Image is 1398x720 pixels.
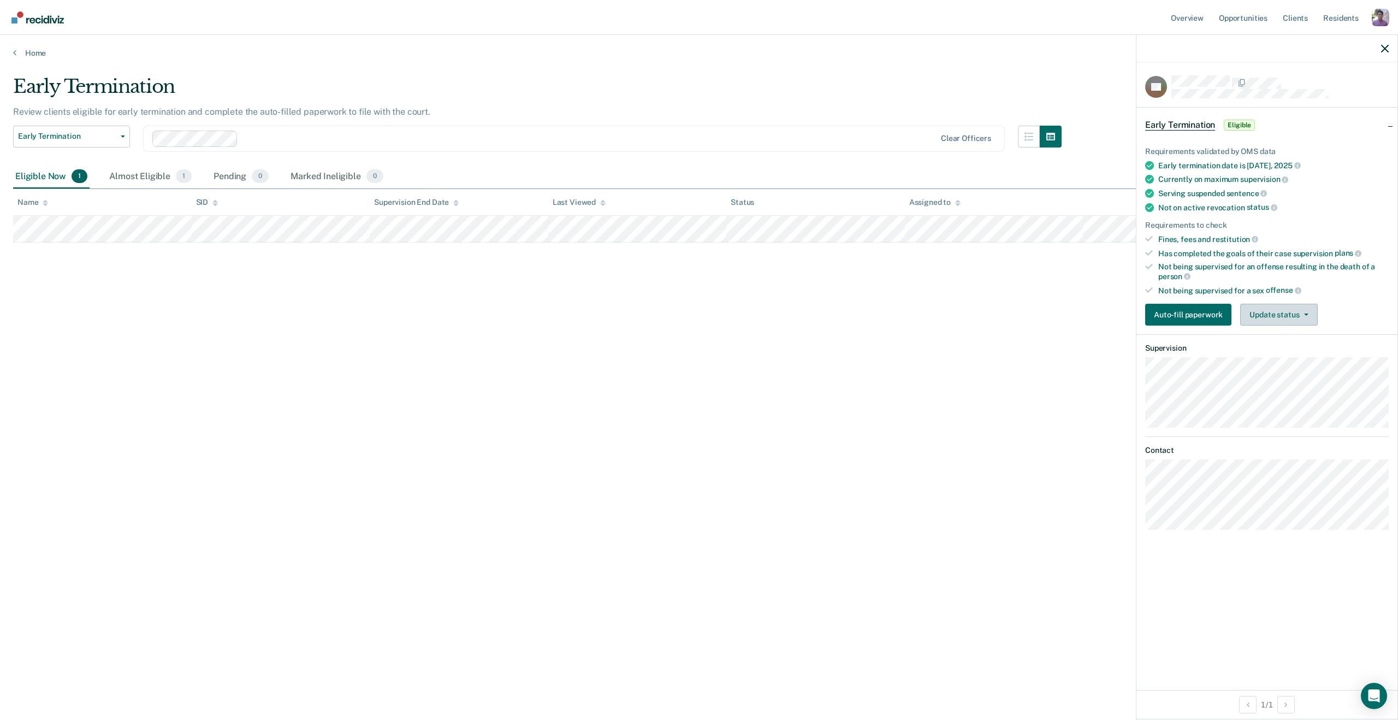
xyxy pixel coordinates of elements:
div: Early Termination [13,75,1062,107]
a: Home [13,48,1385,58]
span: restitution [1212,235,1258,244]
span: status [1247,203,1277,211]
div: Marked Ineligible [288,165,386,189]
span: 0 [366,169,383,184]
div: 1 / 1 [1136,690,1397,719]
div: Serving suspended [1158,188,1389,198]
span: Early Termination [1145,120,1215,131]
button: Previous Opportunity [1239,696,1257,713]
div: Not on active revocation [1158,203,1389,213]
dt: Supervision [1145,344,1389,353]
button: Profile dropdown button [1372,9,1389,26]
span: person [1158,272,1190,281]
span: offense [1266,286,1301,294]
div: Requirements to check [1145,221,1389,230]
button: Next Opportunity [1277,696,1295,713]
a: Navigate to form link [1145,304,1236,326]
span: Early Termination [18,132,116,141]
p: Review clients eligible for early termination and complete the auto-filled paperwork to file with... [13,107,430,117]
div: Pending [211,165,271,189]
div: Clear officers [941,134,991,143]
button: Update status [1240,304,1317,326]
div: Assigned to [909,198,961,207]
div: Name [17,198,48,207]
span: Eligible [1224,120,1255,131]
div: SID [196,198,218,207]
dt: Contact [1145,446,1389,455]
button: Auto-fill paperwork [1145,304,1231,326]
img: Recidiviz [11,11,64,23]
div: Fines, fees and [1158,234,1389,244]
div: Currently on maximum [1158,174,1389,184]
span: sentence [1227,189,1267,198]
span: 1 [176,169,192,184]
div: Has completed the goals of their case supervision [1158,249,1389,258]
div: Last Viewed [553,198,606,207]
span: plans [1335,249,1361,257]
span: 1 [72,169,87,184]
span: supervision [1240,175,1288,184]
div: Not being supervised for an offense resulting in the death of a [1158,262,1389,281]
div: Almost Eligible [107,165,194,189]
span: 0 [252,169,269,184]
div: Open Intercom Messenger [1361,683,1387,709]
div: Requirements validated by OMS data [1145,147,1389,156]
div: Eligible Now [13,165,90,189]
div: Supervision End Date [374,198,459,207]
div: Status [731,198,754,207]
div: Early TerminationEligible [1136,108,1397,143]
span: 2025 [1274,161,1300,170]
div: Not being supervised for a sex [1158,286,1389,296]
div: Early termination date is [DATE], [1158,161,1389,170]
